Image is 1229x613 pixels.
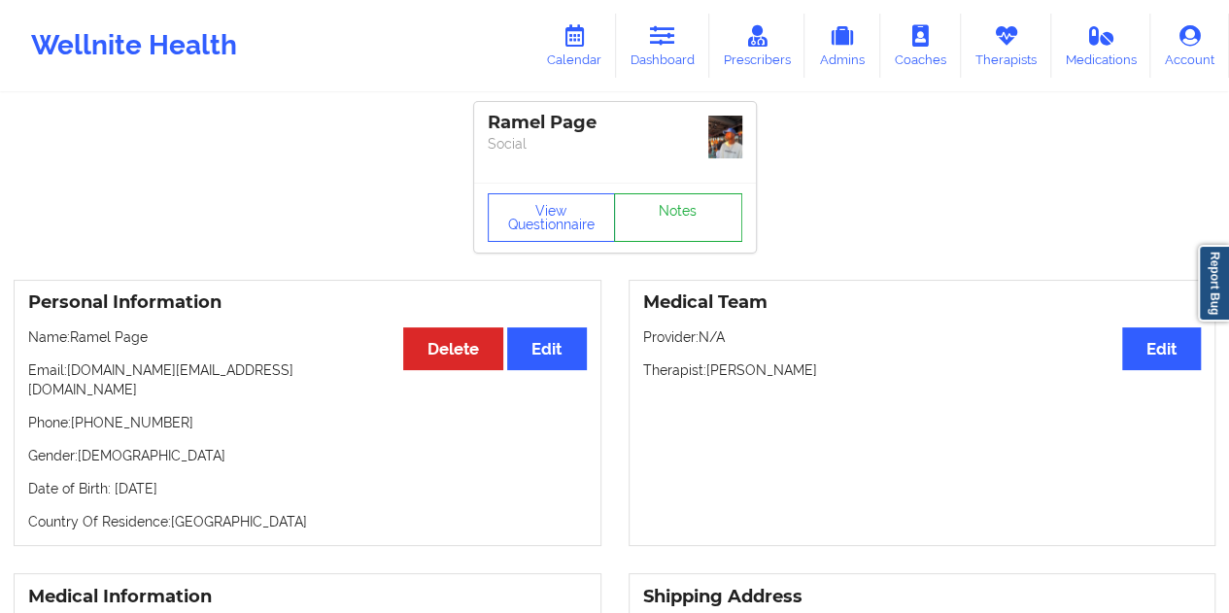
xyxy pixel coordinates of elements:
[28,291,587,314] h3: Personal Information
[804,14,880,78] a: Admins
[403,327,503,369] button: Delete
[507,327,586,369] button: Edit
[709,14,805,78] a: Prescribers
[488,112,742,134] div: Ramel Page
[880,14,961,78] a: Coaches
[1122,327,1201,369] button: Edit
[28,413,587,432] p: Phone: [PHONE_NUMBER]
[28,327,587,347] p: Name: Ramel Page
[643,327,1202,347] p: Provider: N/A
[488,193,616,242] button: View Questionnaire
[28,479,587,498] p: Date of Birth: [DATE]
[643,291,1202,314] h3: Medical Team
[961,14,1051,78] a: Therapists
[1150,14,1229,78] a: Account
[614,193,742,242] a: Notes
[28,446,587,465] p: Gender: [DEMOGRAPHIC_DATA]
[643,360,1202,380] p: Therapist: [PERSON_NAME]
[28,512,587,531] p: Country Of Residence: [GEOGRAPHIC_DATA]
[532,14,616,78] a: Calendar
[616,14,709,78] a: Dashboard
[643,586,1202,608] h3: Shipping Address
[1198,245,1229,322] a: Report Bug
[1051,14,1151,78] a: Medications
[708,116,742,158] img: 03ed19bb-1517-4a0d-a484-ac89b6114bb2_fd6affd9-a779-420f-a7b8-abc26f77c5be1FA6D79B-5C14-4693-8F07-...
[28,360,587,399] p: Email: [DOMAIN_NAME][EMAIL_ADDRESS][DOMAIN_NAME]
[488,134,742,153] p: Social
[28,586,587,608] h3: Medical Information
